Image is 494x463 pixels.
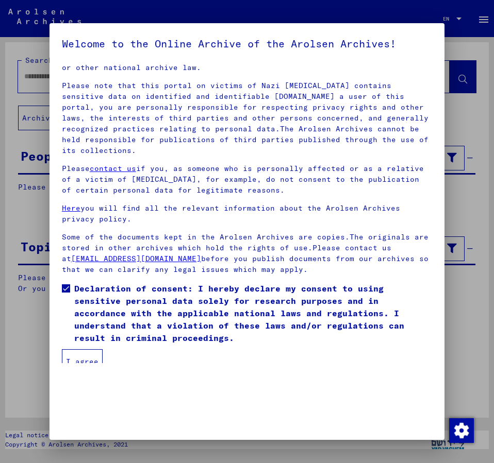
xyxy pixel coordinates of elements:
div: Change consent [449,418,473,442]
button: I agree [62,349,103,374]
h5: Welcome to the Online Archive of the Arolsen Archives! [62,36,432,52]
p: Some of the documents kept in the Arolsen Archives are copies.The originals are stored in other a... [62,232,432,275]
p: Please if you, as someone who is personally affected or as a relative of a victim of [MEDICAL_DAT... [62,163,432,196]
a: Here [62,203,80,213]
span: Declaration of consent: I hereby declare my consent to using sensitive personal data solely for r... [74,282,432,344]
p: Please note that this portal on victims of Nazi [MEDICAL_DATA] contains sensitive data on identif... [62,80,432,156]
img: Change consent [449,418,474,443]
a: contact us [90,164,136,173]
p: you will find all the relevant information about the Arolsen Archives privacy policy. [62,203,432,225]
a: [EMAIL_ADDRESS][DOMAIN_NAME] [71,254,201,263]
